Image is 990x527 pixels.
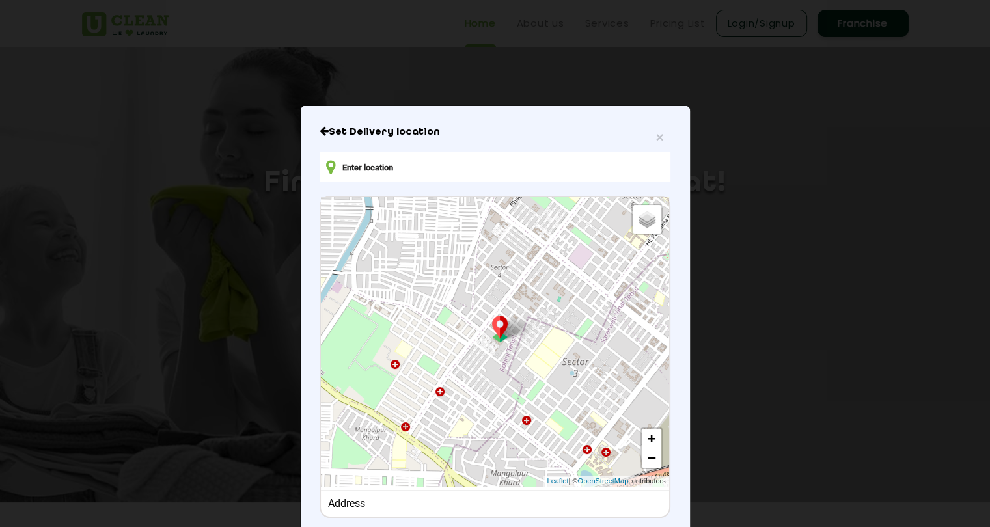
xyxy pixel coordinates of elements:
button: Close [655,130,663,144]
div: Address [328,497,662,509]
span: × [655,129,663,144]
h6: Close [320,126,670,139]
a: Zoom out [642,448,661,468]
input: Enter location [320,152,670,182]
a: Layers [633,205,661,234]
a: Leaflet [547,476,568,487]
div: | © contributors [543,476,668,487]
a: Zoom in [642,429,661,448]
a: OpenStreetMap [577,476,628,487]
